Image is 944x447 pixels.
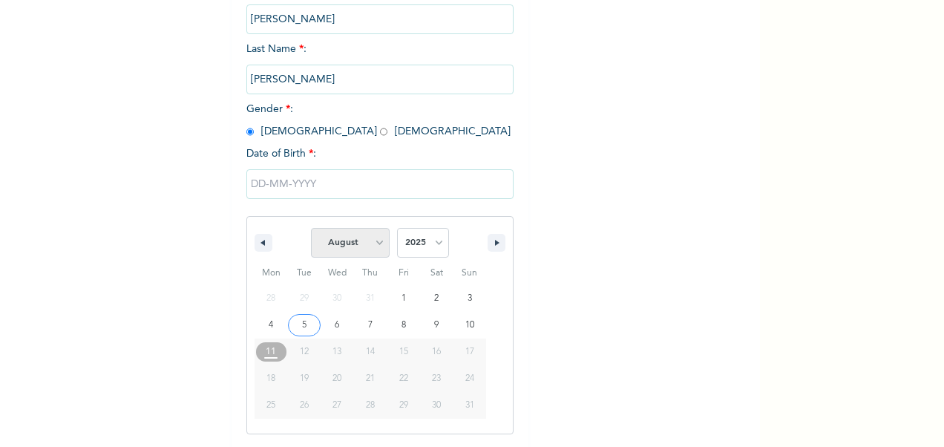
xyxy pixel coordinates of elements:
[387,339,420,365] button: 15
[255,392,288,419] button: 25
[288,312,321,339] button: 5
[432,392,441,419] span: 30
[434,285,439,312] span: 2
[453,339,486,365] button: 17
[321,365,354,392] button: 20
[321,261,354,285] span: Wed
[387,285,420,312] button: 1
[255,261,288,285] span: Mon
[354,365,387,392] button: 21
[288,261,321,285] span: Tue
[387,261,420,285] span: Fri
[387,312,420,339] button: 8
[465,392,474,419] span: 31
[332,365,341,392] span: 20
[332,339,341,365] span: 13
[246,146,316,162] span: Date of Birth :
[255,365,288,392] button: 18
[368,312,373,339] span: 7
[453,392,486,419] button: 31
[255,312,288,339] button: 4
[288,365,321,392] button: 19
[300,365,309,392] span: 19
[288,339,321,365] button: 12
[432,339,441,365] span: 16
[453,261,486,285] span: Sun
[335,312,339,339] span: 6
[366,365,375,392] span: 21
[420,312,453,339] button: 9
[465,365,474,392] span: 24
[300,392,309,419] span: 26
[420,365,453,392] button: 23
[468,285,472,312] span: 3
[354,392,387,419] button: 28
[465,339,474,365] span: 17
[465,312,474,339] span: 10
[246,4,514,34] input: Enter your first name
[387,392,420,419] button: 29
[399,339,408,365] span: 15
[246,65,514,94] input: Enter your last name
[354,339,387,365] button: 14
[366,339,375,365] span: 14
[269,312,273,339] span: 4
[266,339,276,365] span: 11
[420,339,453,365] button: 16
[434,312,439,339] span: 9
[266,392,275,419] span: 25
[321,339,354,365] button: 13
[399,392,408,419] span: 29
[246,44,514,85] span: Last Name :
[332,392,341,419] span: 27
[302,312,307,339] span: 5
[432,365,441,392] span: 23
[321,392,354,419] button: 27
[453,365,486,392] button: 24
[288,392,321,419] button: 26
[420,261,453,285] span: Sat
[420,392,453,419] button: 30
[399,365,408,392] span: 22
[255,339,288,365] button: 11
[354,312,387,339] button: 7
[366,392,375,419] span: 28
[266,365,275,392] span: 18
[321,312,354,339] button: 6
[246,169,514,199] input: DD-MM-YYYY
[453,312,486,339] button: 10
[354,261,387,285] span: Thu
[420,285,453,312] button: 2
[246,104,511,137] span: Gender : [DEMOGRAPHIC_DATA] [DEMOGRAPHIC_DATA]
[453,285,486,312] button: 3
[401,312,406,339] span: 8
[300,339,309,365] span: 12
[387,365,420,392] button: 22
[401,285,406,312] span: 1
